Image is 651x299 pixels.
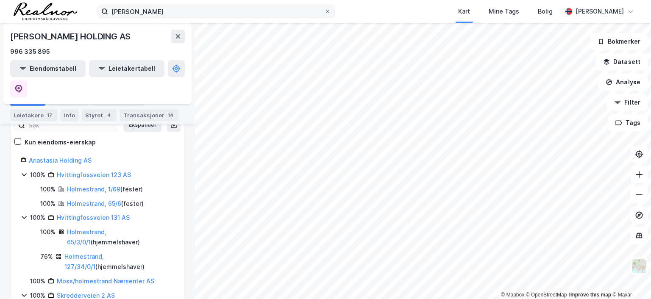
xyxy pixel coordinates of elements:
div: Leietakere [10,109,57,121]
a: Hvittingfossveien 123 AS [57,171,131,178]
div: 4 [105,111,113,119]
a: Improve this map [569,292,611,298]
input: Søk på adresse, matrikkel, gårdeiere, leietakere eller personer [108,5,324,18]
button: Leietakertabell [89,60,164,77]
div: Styret [82,109,117,121]
button: Tags [608,114,648,131]
a: Anastasia Holding AS [29,157,92,164]
div: 100% [40,184,56,194]
input: Søk [25,119,118,132]
div: Transaksjoner [120,109,178,121]
a: Holmestrand, 65/3/0/1 [67,228,106,246]
div: 100% [30,213,45,223]
button: Eiendomstabell [10,60,86,77]
button: Ekspander [123,119,162,132]
div: ( hjemmelshaver ) [67,227,174,247]
div: Info [61,109,78,121]
div: 100% [30,170,45,180]
div: 100% [40,199,56,209]
img: realnor-logo.934646d98de889bb5806.png [14,3,77,20]
div: [PERSON_NAME] HOLDING AS [10,30,132,43]
a: Hvittingfossveien 131 AS [57,214,130,221]
button: Datasett [596,53,648,70]
div: Bolig [538,6,553,17]
div: 100% [40,227,56,237]
a: Holmestrand, 1/69 [67,185,120,193]
div: [PERSON_NAME] [576,6,624,17]
button: Analyse [598,74,648,91]
div: Kontrollprogram for chat [609,258,651,299]
a: Holmestrand, 65/6 [67,200,121,207]
div: 76% [40,252,53,262]
div: 17 [45,111,54,119]
a: Skredderveien 2 AS [57,292,115,299]
div: Kart [458,6,470,17]
div: Kun eiendoms-eierskap [25,137,96,147]
a: Mapbox [501,292,524,298]
div: ( fester ) [67,199,144,209]
div: Mine Tags [489,6,519,17]
a: Holmestrand, 127/34/0/1 [64,253,104,270]
iframe: Chat Widget [609,258,651,299]
div: 100% [30,276,45,286]
div: 996 335 895 [10,47,50,57]
button: Filter [607,94,648,111]
img: Z [631,258,647,274]
div: ( hjemmelshaver ) [64,252,174,272]
a: OpenStreetMap [526,292,567,298]
div: 14 [166,111,175,119]
button: Bokmerker [590,33,648,50]
div: ( fester ) [67,184,143,194]
a: Moss/holmestrand Nærsenter AS [57,277,154,285]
